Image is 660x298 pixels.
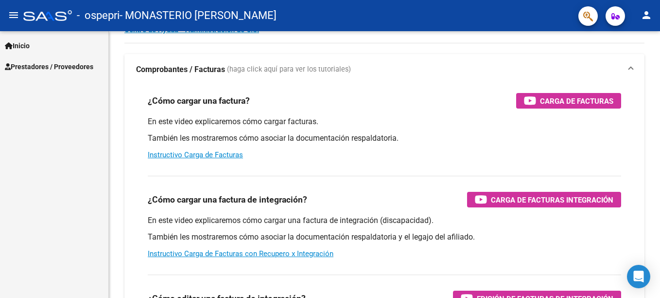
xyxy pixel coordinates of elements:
span: Inicio [5,40,30,51]
button: Carga de Facturas [516,93,621,109]
h3: ¿Cómo cargar una factura? [148,94,250,108]
span: - MONASTERIO [PERSON_NAME] [120,5,277,26]
p: En este video explicaremos cómo cargar facturas. [148,116,621,127]
span: (haga click aquí para ver los tutoriales) [227,64,351,75]
mat-expansion-panel-header: Comprobantes / Facturas (haga click aquí para ver los tutoriales) [124,54,644,85]
mat-icon: person [641,9,652,21]
div: Open Intercom Messenger [627,265,650,288]
button: Carga de Facturas Integración [467,192,621,207]
a: Instructivo Carga de Facturas con Recupero x Integración [148,249,333,258]
p: También les mostraremos cómo asociar la documentación respaldatoria. [148,133,621,144]
h3: ¿Cómo cargar una factura de integración? [148,193,307,206]
a: Instructivo Carga de Facturas [148,150,243,159]
p: También les mostraremos cómo asociar la documentación respaldatoria y el legajo del afiliado. [148,232,621,242]
p: En este video explicaremos cómo cargar una factura de integración (discapacidad). [148,215,621,226]
mat-icon: menu [8,9,19,21]
span: Carga de Facturas Integración [491,194,613,206]
strong: Comprobantes / Facturas [136,64,225,75]
span: Carga de Facturas [540,95,613,107]
span: Prestadores / Proveedores [5,61,93,72]
span: - ospepri [77,5,120,26]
